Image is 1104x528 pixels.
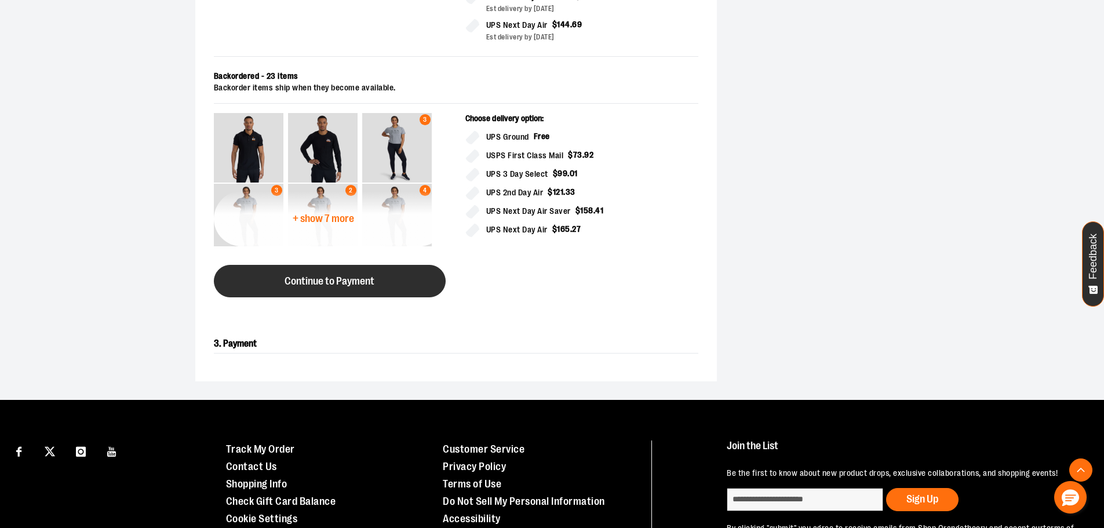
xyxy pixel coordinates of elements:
input: UPS Next Day Air$165.27 [465,223,479,237]
span: 121 [553,187,564,196]
span: . [563,187,566,196]
span: $ [575,206,581,215]
a: Track My Order [226,443,295,455]
span: UPS 3 Day Select [486,167,548,181]
div: Est delivery by [DATE] [486,32,698,42]
span: UPS Next Day Air [486,223,548,236]
img: Women's Crop Short Sleeve Tee [362,113,432,183]
span: Continue to Payment [285,276,374,287]
div: 3 [420,114,431,125]
span: 33 [566,187,575,196]
img: Women's Crop Short Sleeve Tee [362,184,432,253]
a: Visit our Youtube page [102,440,122,461]
button: + show 7 more [214,191,447,246]
a: Do Not Sell My Personal Information [443,496,605,507]
p: Be the first to know about new product drops, exclusive collaborations, and shopping events! [727,468,1077,479]
button: Back To Top [1069,458,1092,482]
span: 165 [557,224,570,234]
span: UPS Ground [486,130,529,144]
span: Sign Up [906,493,938,505]
span: 41 [595,206,603,215]
span: UPS 2nd Day Air [486,186,544,199]
h4: Join the List [727,440,1077,462]
div: 3 [271,185,282,196]
img: Unisex Staff Polo [214,113,283,183]
button: Continue to Payment [214,265,446,297]
a: Check Gift Card Balance [226,496,336,507]
span: $ [548,187,553,196]
button: Hello, have a question? Let’s chat. [1054,481,1087,514]
span: Feedback [1088,234,1099,279]
a: Customer Service [443,443,524,455]
span: 01 [570,169,578,178]
span: $ [568,150,573,159]
div: Est delivery by [DATE] [486,3,698,14]
p: Choose delivery option: [465,113,698,130]
input: enter email [727,488,883,511]
a: Visit our Facebook page [9,440,29,461]
span: . [567,169,570,178]
input: UPS Next Day Air Saver$158.41 [465,205,479,219]
button: Sign Up [886,488,959,511]
div: 2 [345,185,356,196]
a: Cookie Settings [226,513,298,525]
span: UPS Next Day Air [486,19,548,32]
a: Terms of Use [443,478,501,490]
a: Visit our X page [40,440,60,461]
h2: 3. Payment [214,334,698,354]
span: 92 [584,150,593,159]
input: UPS 2nd Day Air$121.33 [465,186,479,200]
a: Visit our Instagram page [71,440,91,461]
span: USPS First Class Mail [486,149,564,162]
a: Accessibility [443,513,501,525]
span: . [570,224,573,234]
span: . [570,20,573,29]
span: . [582,150,585,159]
span: Free [534,132,550,141]
span: . [593,206,596,215]
div: Backorder items ship when they become available. [214,82,698,94]
span: 27 [572,224,581,234]
span: $ [552,20,558,29]
a: Shopping Info [226,478,287,490]
div: Backordered - 23 items [214,71,698,82]
input: USPS First Class Mail$73.92 [465,149,479,163]
img: Women's Crop Short Sleeve Tee [214,184,283,253]
button: Feedback - Show survey [1082,221,1104,307]
span: $ [552,224,558,234]
input: UPS 3 Day Select$99.01 [465,167,479,181]
div: 4 [420,185,431,196]
span: 158 [580,206,593,215]
img: Unisex Staff Performance Long Sleeve Tee [288,113,358,183]
input: UPS GroundFree [465,130,479,144]
a: Privacy Policy [443,461,506,472]
span: UPS Next Day Air Saver [486,205,571,218]
input: UPS Next Day Air$144.69Est delivery by [DATE] [465,19,479,32]
span: 99 [558,169,567,178]
img: Women's Crop Short Sleeve Tee [288,184,358,253]
span: $ [553,169,558,178]
span: 144 [557,20,570,29]
img: Twitter [45,446,55,457]
span: 73 [573,150,582,159]
span: + show 7 more [293,213,354,224]
a: Contact Us [226,461,277,472]
span: 69 [572,20,582,29]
